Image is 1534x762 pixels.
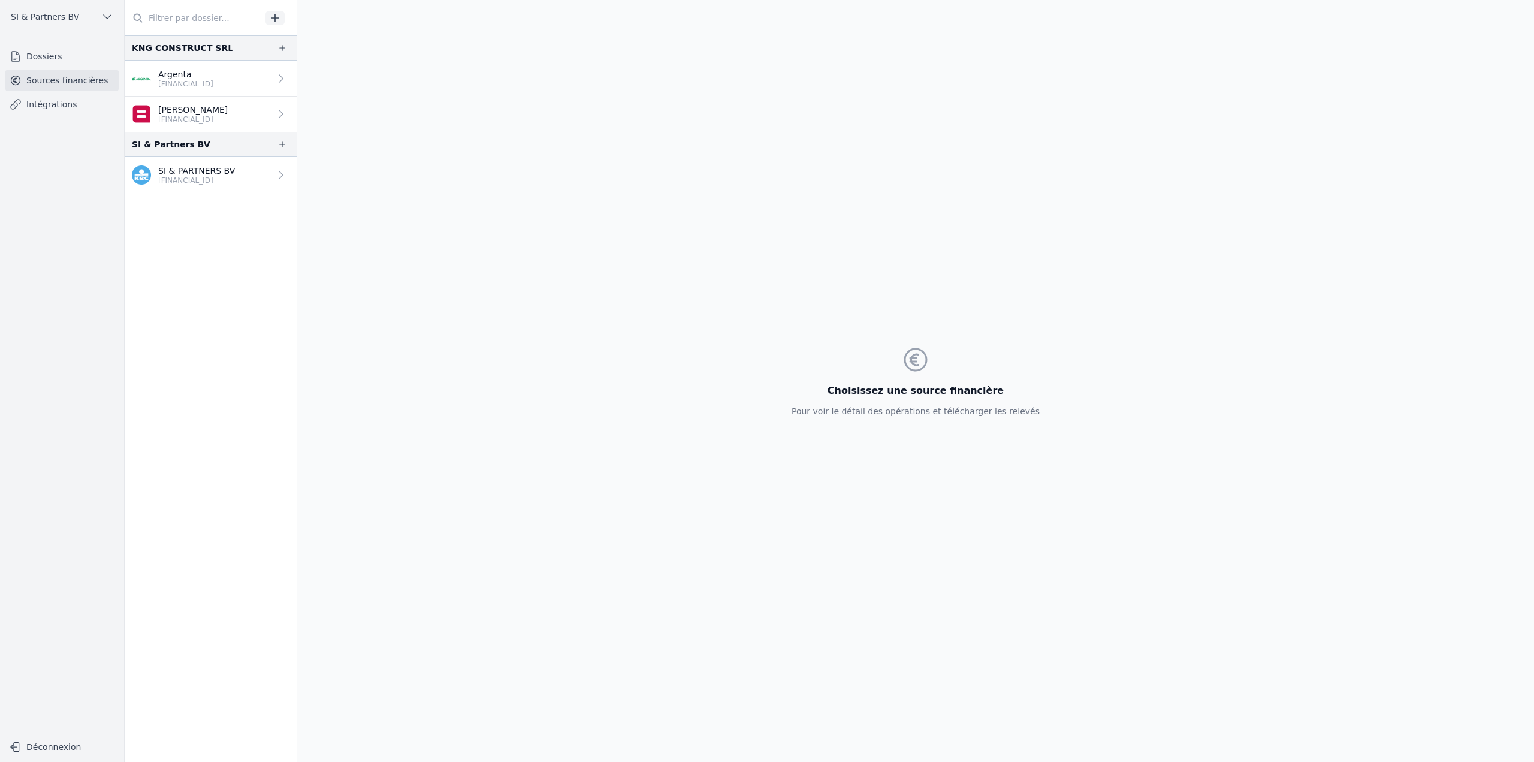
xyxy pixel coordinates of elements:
p: [FINANCIAL_ID] [158,79,213,89]
p: [FINANCIAL_ID] [158,115,228,124]
div: SI & Partners BV [132,137,210,152]
button: Déconnexion [5,737,119,757]
img: kbc.png [132,165,151,185]
img: belfius-1.png [132,104,151,124]
a: Intégrations [5,94,119,115]
img: ARGENTA_ARSPBE22.png [132,69,151,88]
a: Dossiers [5,46,119,67]
a: [PERSON_NAME] [FINANCIAL_ID] [125,97,297,132]
p: Pour voir le détail des opérations et télécharger les relevés [792,405,1040,417]
p: Argenta [158,68,213,80]
a: Sources financières [5,70,119,91]
p: [PERSON_NAME] [158,104,228,116]
h3: Choisissez une source financière [792,384,1040,398]
button: SI & Partners BV [5,7,119,26]
input: Filtrer par dossier... [125,7,261,29]
a: Argenta [FINANCIAL_ID] [125,61,297,97]
p: SI & PARTNERS BV [158,165,235,177]
div: KNG CONSTRUCT SRL [132,41,233,55]
p: [FINANCIAL_ID] [158,176,235,185]
span: SI & Partners BV [11,11,79,23]
a: SI & PARTNERS BV [FINANCIAL_ID] [125,157,297,193]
